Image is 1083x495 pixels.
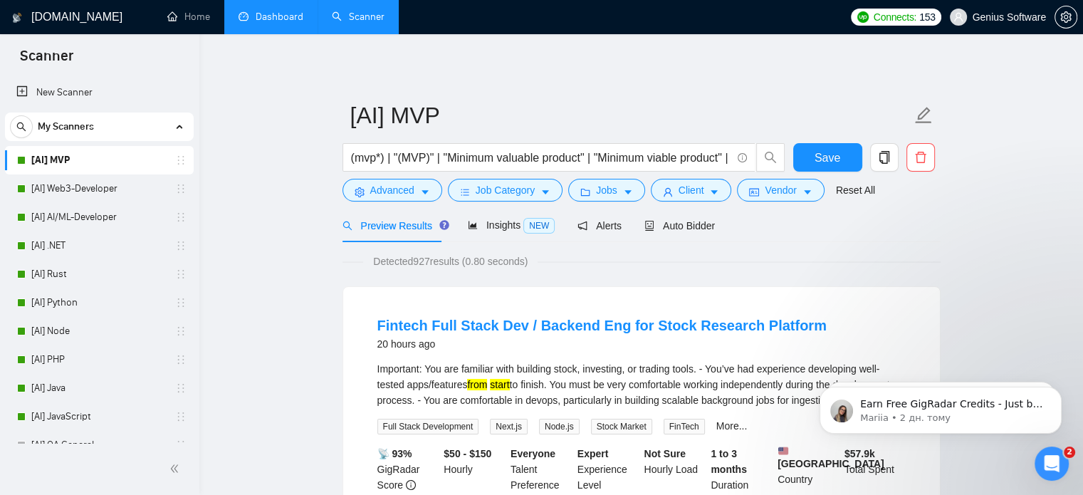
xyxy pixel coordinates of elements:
[12,6,22,29] img: logo
[508,446,575,493] div: Talent Preference
[31,203,167,231] a: [AI] AI/ML-Developer
[31,431,167,459] a: [AI] QA General
[577,221,587,231] span: notification
[444,448,491,459] b: $50 - $150
[175,439,187,451] span: holder
[591,419,652,434] span: Stock Market
[539,419,580,434] span: Node.js
[523,218,555,234] span: NEW
[342,220,445,231] span: Preview Results
[664,419,705,434] span: FinTech
[16,78,182,107] a: New Scanner
[540,187,550,197] span: caret-down
[1055,11,1077,23] a: setting
[10,115,33,138] button: search
[175,183,187,194] span: holder
[1055,6,1077,28] button: setting
[490,379,509,390] mark: start
[31,260,167,288] a: [AI] Rust
[31,231,167,260] a: [AI] .NET
[663,187,673,197] span: user
[874,9,916,25] span: Connects:
[775,446,842,493] div: Country
[350,98,911,133] input: Scanner name...
[953,12,963,22] span: user
[62,41,246,392] span: Earn Free GigRadar Credits - Just by Sharing Your Story! 💬 Want more credits for sending proposal...
[467,379,487,390] mark: from
[31,345,167,374] a: [AI] PHP
[476,182,535,198] span: Job Category
[175,411,187,422] span: holder
[175,297,187,308] span: holder
[575,446,642,493] div: Experience Level
[842,446,909,493] div: Total Spent
[802,187,812,197] span: caret-down
[577,220,622,231] span: Alerts
[679,182,704,198] span: Client
[342,221,352,231] span: search
[175,269,187,280] span: holder
[370,182,414,198] span: Advanced
[355,187,365,197] span: setting
[5,78,194,107] li: New Scanner
[468,219,555,231] span: Insights
[377,419,479,434] span: Full Stack Development
[62,55,246,68] p: Message from Mariia, sent 2 дн. тому
[31,288,167,317] a: [AI] Python
[438,219,451,231] div: Tooltip anchor
[9,46,85,75] span: Scanner
[377,448,412,459] b: 📡 93%
[644,448,686,459] b: Not Sure
[1055,11,1077,23] span: setting
[642,446,708,493] div: Hourly Load
[460,187,470,197] span: bars
[836,182,875,198] a: Reset All
[175,354,187,365] span: holder
[169,462,184,476] span: double-left
[420,187,430,197] span: caret-down
[914,106,933,125] span: edit
[623,187,633,197] span: caret-down
[175,382,187,394] span: holder
[577,448,609,459] b: Expert
[756,143,785,172] button: search
[351,149,731,167] input: Search Freelance Jobs...
[490,419,528,434] span: Next.js
[342,179,442,202] button: settingAdvancedcaret-down
[871,151,898,164] span: copy
[175,155,187,166] span: holder
[749,187,759,197] span: idcard
[375,446,441,493] div: GigRadar Score
[1064,447,1075,458] span: 2
[857,11,869,23] img: upwork-logo.png
[31,402,167,431] a: [AI] JavaScript
[448,179,563,202] button: barsJob Categorycaret-down
[778,446,788,456] img: 🇺🇸
[709,187,719,197] span: caret-down
[651,179,732,202] button: userClientcaret-down
[906,143,935,172] button: delete
[778,446,884,469] b: [GEOGRAPHIC_DATA]
[757,151,784,164] span: search
[175,240,187,251] span: holder
[377,361,906,408] div: Important: You are familiar with building stock, investing, or trading tools. - You’ve had experi...
[377,335,827,353] div: 20 hours ago
[798,357,1083,457] iframe: Intercom notifications повідомлення
[711,448,747,475] b: 1 to 3 months
[580,187,590,197] span: folder
[716,420,748,432] a: More...
[175,212,187,223] span: holder
[175,325,187,337] span: holder
[596,182,617,198] span: Jobs
[1035,447,1069,481] iframe: Intercom live chat
[363,254,538,269] span: Detected 927 results (0.80 seconds)
[870,143,899,172] button: copy
[644,221,654,231] span: robot
[11,122,32,132] span: search
[468,220,478,230] span: area-chart
[708,446,775,493] div: Duration
[31,174,167,203] a: [AI] Web3-Developer
[406,480,416,490] span: info-circle
[737,179,824,202] button: idcardVendorcaret-down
